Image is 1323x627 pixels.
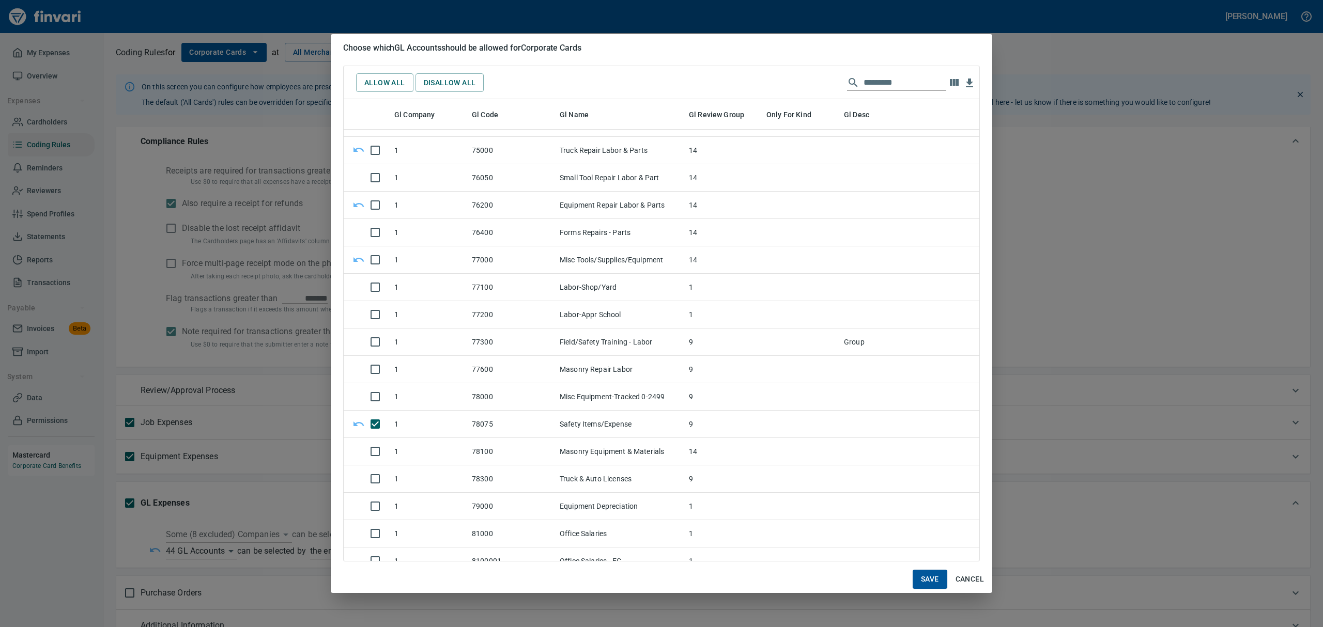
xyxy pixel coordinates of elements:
td: 76050 [468,164,556,192]
td: 9 [685,328,762,356]
td: Labor-Appr School [556,301,685,328]
td: Misc Equipment-Tracked 0-2499 [556,383,685,411]
td: Masonry Equipment & Materials [556,438,685,465]
td: 1 [685,301,762,328]
td: 9 [685,383,762,411]
td: Masonry Repair Labor [556,356,685,383]
span: Allow All [364,76,405,89]
td: 14 [685,438,762,465]
td: 1 [390,246,468,274]
td: 1 [390,356,468,383]
td: 8100001 [468,547,556,575]
td: 1 [390,137,468,164]
td: 1 [390,438,468,465]
td: 1 [390,465,468,493]
span: Gl Review Group [689,108,744,121]
td: Group [840,328,1047,356]
td: 1 [390,383,468,411]
td: Misc Tools/Supplies/Equipment [556,246,685,274]
span: Cancel [956,573,984,586]
svg: This setting is different for this card type. Revert back to default. [352,418,365,430]
svg: This setting is different for this card type. Revert back to default. [352,254,365,266]
td: Safety Items/Expense [556,411,685,438]
td: Forms Repairs - Parts [556,219,685,246]
td: 1 [685,520,762,547]
svg: This setting is different for this card type. Revert back to default. [352,144,365,156]
td: 14 [685,192,762,219]
span: Disallow All [424,76,476,89]
span: Save [921,573,939,586]
td: Field/Safety Training - Labor [556,328,685,356]
span: Only For Kind [766,108,811,121]
span: Gl Name [560,108,589,121]
td: 1 [390,411,468,438]
span: Gl Desc [844,108,883,121]
td: 1 [685,274,762,301]
td: 1 [390,274,468,301]
button: Download Table [962,75,977,91]
td: 75000 [468,137,556,164]
td: 14 [685,137,762,164]
button: Choose columns to display [946,75,962,90]
td: 1 [390,520,468,547]
td: 79000 [468,493,556,520]
td: 76400 [468,219,556,246]
td: 14 [685,219,762,246]
td: 1 [390,164,468,192]
td: Equipment Depreciation [556,493,685,520]
td: 1 [390,547,468,575]
td: 1 [685,547,762,575]
button: Cancel [951,570,988,589]
td: 14 [685,246,762,274]
td: Truck & Auto Licenses [556,465,685,493]
td: 1 [390,328,468,356]
td: 9 [685,465,762,493]
span: Gl Company [394,108,449,121]
td: 9 [685,411,762,438]
svg: This setting is different for this card type. Revert back to default. [352,199,365,211]
button: Disallow All [416,73,484,92]
h5: Choose which GL Accounts should be allowed for Corporate Cards [343,42,980,53]
td: 78075 [468,411,556,438]
td: 1 [390,301,468,328]
span: Gl Code [472,108,498,121]
td: Small Tool Repair Labor & Part [556,164,685,192]
td: 78000 [468,383,556,411]
td: 1 [390,192,468,219]
span: Gl Review Group [689,108,758,121]
td: 9 [685,356,762,383]
span: Only For Kind [766,108,825,121]
td: 76200 [468,192,556,219]
td: 14 [685,164,762,192]
span: Gl Company [394,108,435,121]
td: 77300 [468,328,556,356]
td: 1 [390,219,468,246]
td: 1 [390,493,468,520]
td: Labor-Shop/Yard [556,274,685,301]
td: Equipment Repair Labor & Parts [556,192,685,219]
td: Office Salaries [556,520,685,547]
span: Gl Code [472,108,512,121]
span: Gl Desc [844,108,869,121]
td: Truck Repair Labor & Parts [556,137,685,164]
td: 78300 [468,465,556,493]
td: 77000 [468,246,556,274]
td: 77600 [468,356,556,383]
button: Save [913,570,947,589]
span: Gl Name [560,108,602,121]
td: 77200 [468,301,556,328]
button: Allow All [356,73,413,92]
td: 81000 [468,520,556,547]
td: 78100 [468,438,556,465]
td: Office Salaries - EC [556,547,685,575]
td: 1 [685,493,762,520]
td: 77100 [468,274,556,301]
